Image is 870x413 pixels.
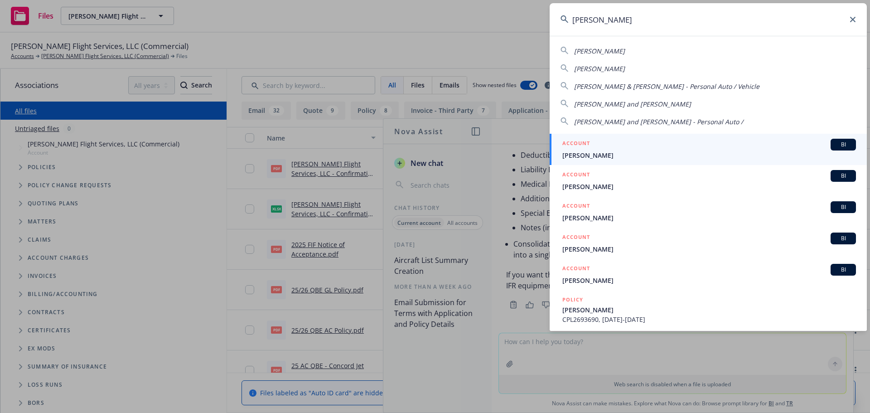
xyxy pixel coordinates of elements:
[550,3,867,36] input: Search...
[562,295,583,304] h5: POLICY
[834,266,852,274] span: BI
[562,201,590,212] h5: ACCOUNT
[834,141,852,149] span: BI
[562,170,590,181] h5: ACCOUNT
[574,64,625,73] span: [PERSON_NAME]
[550,290,867,329] a: POLICY[PERSON_NAME]CPL2693690, [DATE]-[DATE]
[550,134,867,165] a: ACCOUNTBI[PERSON_NAME]
[562,276,856,285] span: [PERSON_NAME]
[574,117,743,126] span: [PERSON_NAME] and [PERSON_NAME] - Personal Auto /
[562,213,856,223] span: [PERSON_NAME]
[550,228,867,259] a: ACCOUNTBI[PERSON_NAME]
[834,203,852,211] span: BI
[550,259,867,290] a: ACCOUNTBI[PERSON_NAME]
[562,315,856,324] span: CPL2693690, [DATE]-[DATE]
[550,165,867,196] a: ACCOUNTBI[PERSON_NAME]
[562,182,856,191] span: [PERSON_NAME]
[562,264,590,275] h5: ACCOUNT
[574,82,759,91] span: [PERSON_NAME] & [PERSON_NAME] - Personal Auto / Vehicle
[574,47,625,55] span: [PERSON_NAME]
[562,139,590,150] h5: ACCOUNT
[562,233,590,243] h5: ACCOUNT
[834,172,852,180] span: BI
[574,100,691,108] span: [PERSON_NAME] and [PERSON_NAME]
[562,305,856,315] span: [PERSON_NAME]
[834,234,852,243] span: BI
[562,151,856,160] span: [PERSON_NAME]
[562,244,856,254] span: [PERSON_NAME]
[550,196,867,228] a: ACCOUNTBI[PERSON_NAME]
